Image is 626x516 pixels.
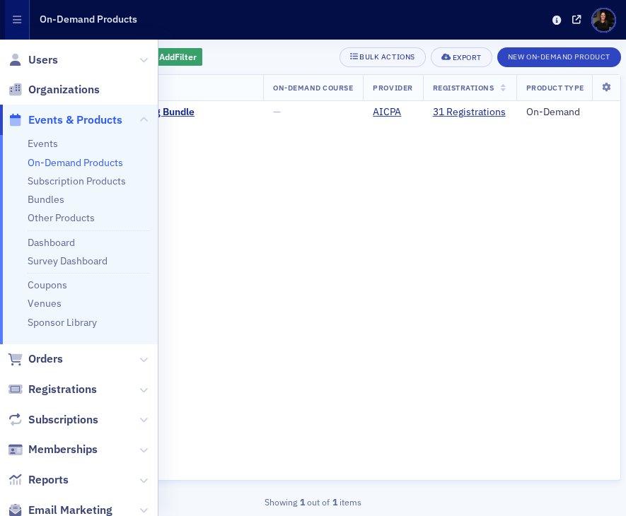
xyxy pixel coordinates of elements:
[8,112,122,128] a: Events & Products
[28,254,108,267] a: Survey Dashboard
[433,106,506,119] a: 31 Registrations
[433,83,494,93] span: Registrations
[373,83,412,93] span: Provider
[28,382,97,397] span: Registrations
[497,47,621,67] button: New On-Demand Product
[28,137,58,150] a: Events
[28,112,122,128] span: Events & Products
[497,49,621,62] a: New On-Demand Product
[273,83,353,93] span: On-Demand Course
[28,236,75,249] a: Dashboard
[8,472,69,488] a: Reports
[28,193,64,206] a: Bundles
[5,496,621,508] div: Showing out of items
[28,278,67,291] a: Coupons
[159,50,197,63] span: Add Filter
[431,47,492,67] button: Export
[28,175,126,187] a: Subscription Products
[373,106,412,119] a: AICPA
[28,316,97,329] a: Sponsor Library
[8,382,97,397] a: Registrations
[28,211,95,224] a: Other Products
[8,442,98,457] a: Memberships
[28,156,123,169] a: On-Demand Products
[8,82,100,98] a: Organizations
[526,83,584,93] span: Product Type
[145,48,203,66] button: AddFilter
[28,442,98,457] span: Memberships
[359,53,415,61] div: Bulk Actions
[28,351,63,367] span: Orders
[40,13,137,26] h1: On-Demand Products
[28,52,58,68] span: Users
[8,351,63,367] a: Orders
[297,496,307,508] strong: 1
[28,472,69,488] span: Reports
[591,8,616,33] span: Profile
[8,52,58,68] a: Users
[8,412,98,428] a: Subscriptions
[453,54,482,61] div: Export
[28,82,100,98] span: Organizations
[330,496,340,508] strong: 1
[340,47,425,67] button: Bulk Actions
[28,412,98,428] span: Subscriptions
[526,106,614,119] div: On-Demand
[28,297,62,310] a: Venues
[273,105,281,118] span: —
